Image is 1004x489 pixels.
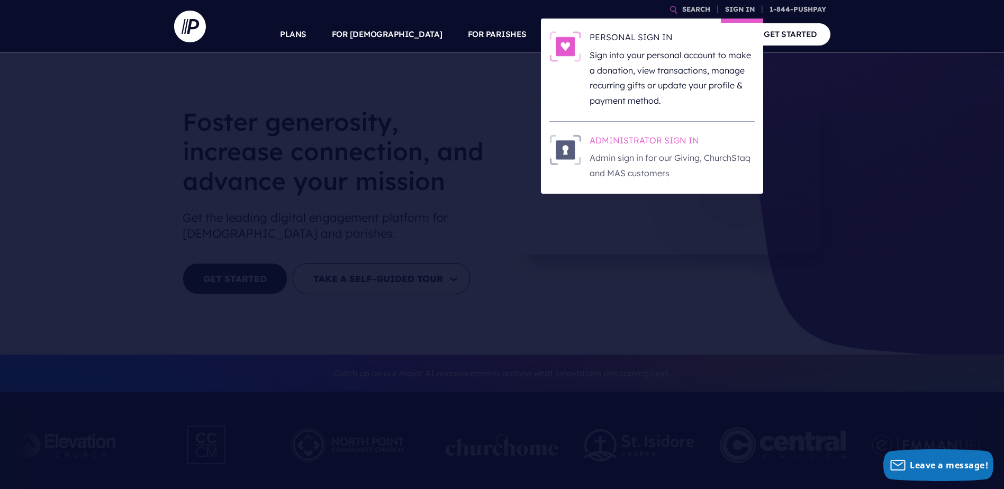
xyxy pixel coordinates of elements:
[332,16,442,53] a: FOR [DEMOGRAPHIC_DATA]
[280,16,306,53] a: PLANS
[910,459,988,471] span: Leave a message!
[552,16,599,53] a: SOLUTIONS
[686,16,726,53] a: COMPANY
[549,31,755,108] a: PERSONAL SIGN IN - Illustration PERSONAL SIGN IN Sign into your personal account to make a donati...
[468,16,527,53] a: FOR PARISHES
[590,150,755,181] p: Admin sign in for our Giving, ChurchStaq and MAS customers
[590,31,755,47] h6: PERSONAL SIGN IN
[624,16,661,53] a: EXPLORE
[549,134,581,165] img: ADMINISTRATOR SIGN IN - Illustration
[549,134,755,181] a: ADMINISTRATOR SIGN IN - Illustration ADMINISTRATOR SIGN IN Admin sign in for our Giving, ChurchSt...
[883,449,993,481] button: Leave a message!
[549,31,581,62] img: PERSONAL SIGN IN - Illustration
[590,48,755,108] p: Sign into your personal account to make a donation, view transactions, manage recurring gifts or ...
[590,134,755,150] h6: ADMINISTRATOR SIGN IN
[750,23,830,45] a: GET STARTED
